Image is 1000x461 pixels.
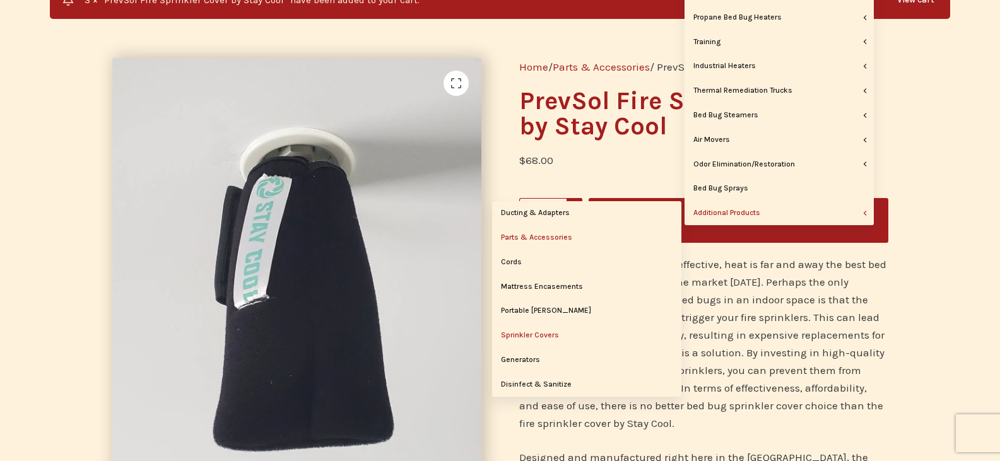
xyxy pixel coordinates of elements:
a: Bed Bug Steamers [685,103,874,127]
a: Propane Bed Bug Heaters [685,6,874,30]
a: Mattress Encasements [492,275,681,299]
h1: PrevSol Fire Sprinkler Cover by Stay Cool [519,88,888,139]
a: Training [685,30,874,54]
a: Odor Elimination/Restoration [685,153,874,177]
a: Cords [492,250,681,274]
a: Ducting & Adapters [492,201,681,225]
a: Disinfect & Sanitize [492,373,681,397]
a: Generators [492,348,681,372]
a: Bed Bug Sprays [685,177,874,201]
a: Additional Products [685,201,874,225]
a: Parts & Accessories [553,61,650,73]
input: Product quantity [519,198,582,233]
a: Thermal Remediation Trucks [685,79,874,103]
a: View full-screen image gallery [444,71,469,96]
a: Air Movers [685,128,874,152]
a: Parts & Accessories [492,226,681,250]
button: Open LiveChat chat widget [10,5,48,43]
nav: Breadcrumb [519,58,888,76]
a: Sprinkler Covers [492,324,681,347]
a: Home [519,61,548,73]
bdi: 68.00 [519,154,553,166]
a: Portable [PERSON_NAME] [492,299,681,323]
span: $ [519,154,526,166]
a: Industrial Heaters [685,54,874,78]
p: Eco-friendly, efficient, and 100% effective, heat is far and away the best bed bug extermination ... [519,255,888,432]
